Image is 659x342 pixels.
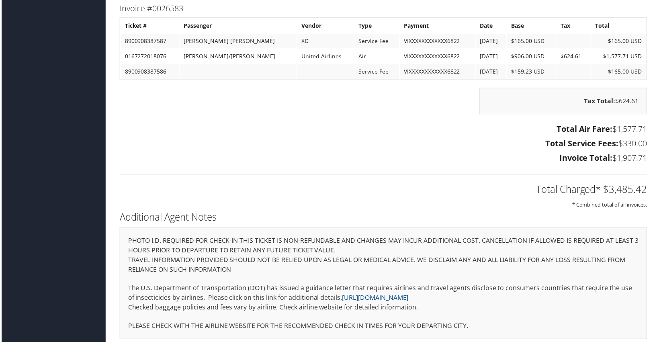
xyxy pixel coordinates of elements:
td: Service Fee [354,34,399,48]
div: $624.61 [480,88,648,115]
td: $165.00 USD [592,34,647,48]
h3: $1,577.71 [119,124,648,135]
th: Ticket # [120,18,178,33]
th: Date [476,18,507,33]
td: 0167272018076 [120,49,178,63]
strong: Total Air Fare: [557,124,614,135]
td: Service Fee [354,64,399,79]
h3: $1,907.71 [119,153,648,164]
td: VIXXXXXXXXXXXX6822 [400,34,476,48]
th: Vendor [297,18,354,33]
td: $1,577.71 USD [592,49,647,63]
strong: Invoice Total: [560,153,614,164]
td: 8900908387586 [120,64,178,79]
td: VIXXXXXXXXXXXX6822 [400,64,476,79]
td: $165.00 USD [592,64,647,79]
h2: Additional Agent Notes [119,211,648,225]
td: United Airlines [297,49,354,63]
h3: $330.00 [119,138,648,149]
td: [DATE] [476,49,507,63]
td: [PERSON_NAME]/[PERSON_NAME] [179,49,296,63]
td: VIXXXXXXXXXXXX6822 [400,49,476,63]
td: $906.00 USD [508,49,557,63]
th: Payment [400,18,476,33]
h3: Invoice #0026583 [119,3,648,14]
strong: Total Service Fees: [546,138,620,149]
th: Tax [557,18,591,33]
small: * Combined total of all invoices. [573,202,648,209]
td: $159.23 USD [508,64,557,79]
td: XD [297,34,354,48]
h2: Total Charged* $3,485.42 [119,183,648,197]
th: Type [354,18,399,33]
th: Passenger [179,18,296,33]
td: 8900908387587 [120,34,178,48]
td: [DATE] [476,34,507,48]
p: Checked baggage policies and fees vary by airline. Check airline website for detailed information. [127,303,640,314]
td: [PERSON_NAME] [PERSON_NAME] [179,34,296,48]
p: PLEASE CHECK WITH THE AIRLINE WEBSITE FOR THE RECOMMENDED CHECK IN TIMES FOR YOUR DEPARTING CITY. [127,322,640,332]
td: Air [354,49,399,63]
th: Base [508,18,557,33]
th: Total [592,18,647,33]
td: $165.00 USD [508,34,557,48]
strong: Tax Total: [585,97,616,106]
a: [URL][DOMAIN_NAME] [342,294,409,303]
td: [DATE] [476,64,507,79]
td: $624.61 [557,49,591,63]
div: PHOTO I.D. REQUIRED FOR CHECK-IN THIS TICKET IS NON-REFUNDABLE AND CHANGES MAY INCUR ADDITIONAL C... [119,228,648,340]
p: TRAVEL INFORMATION PROVIDED SHOULD NOT BE RELIED UPON AS LEGAL OR MEDICAL ADVICE. WE DISCLAIM ANY... [127,256,640,276]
